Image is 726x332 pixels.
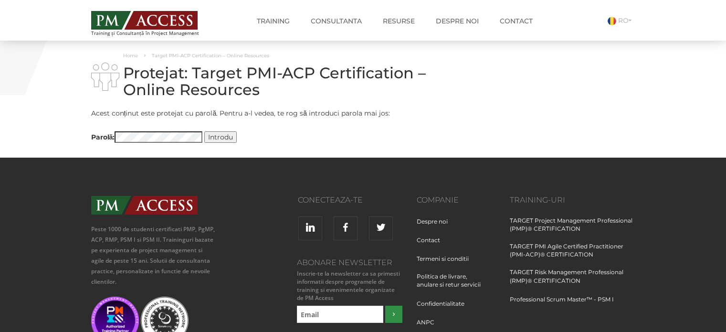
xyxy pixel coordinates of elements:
a: Confidentialitate [417,300,472,317]
a: Consultanta [304,11,369,31]
h1: Protejat: Target PMI-ACP Certification – Online Resources [91,64,449,98]
h3: Conecteaza-te [231,196,363,204]
a: Politica de livrare, anulare si retur servicii [417,272,495,298]
img: i-02.png [91,63,119,91]
a: TARGET Risk Management Professional (RMP)® CERTIFICATION [510,268,635,294]
a: Contact [417,236,447,254]
h3: Companie [417,196,495,204]
a: TARGET PMI Agile Certified Practitioner (PMI-ACP)® CERTIFICATION [510,242,635,268]
small: Inscrie-te la newsletter ca sa primesti informatii despre programele de training si evenimentele ... [295,269,402,302]
a: Home [123,53,138,59]
p: Acest conținut este protejat cu parolă. Pentru a-l vedea, te rog să introduci parola mai jos: [91,107,449,119]
a: Despre noi [429,11,486,31]
a: TARGET Project Management Professional (PMP)® CERTIFICATION [510,216,635,242]
img: Romana [608,17,616,25]
a: Professional Scrum Master™ - PSM I [510,295,614,313]
a: RO [608,16,635,25]
p: Peste 1000 de studenti certificati PMP, PgMP, ACP, RMP, PSM I si PSM II. Traininguri bazate pe ex... [91,224,217,287]
a: Training [250,11,297,31]
h3: Training-uri [510,196,635,204]
a: Contact [493,11,540,31]
a: Training și Consultanță în Project Management [91,8,217,36]
input: Parolă: [115,131,202,143]
span: Target PMI-ACP Certification – Online Resources [152,53,269,59]
label: Parolă: [91,131,203,143]
span: Training și Consultanță în Project Management [91,31,217,36]
img: PM ACCESS - Echipa traineri si consultanti certificati PMP: Narciss Popescu, Mihai Olaru, Monica ... [91,11,198,30]
a: Despre noi [417,217,455,235]
img: PMAccess [91,196,198,214]
input: Introdu [204,131,237,143]
a: Termeni si conditii [417,255,476,272]
input: Email [297,306,383,323]
a: Resurse [376,11,422,31]
h3: Abonare Newsletter [295,258,402,267]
